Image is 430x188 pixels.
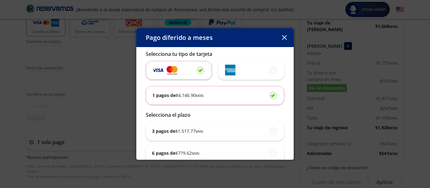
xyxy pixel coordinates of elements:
[167,65,178,75] img: svg+xml;base64,PD94bWwgdmVyc2lvbj0iMS4wIiBlbmNvZGluZz0iVVRGLTgiIHN0YW5kYWxvbmU9Im5vIj8+Cjxzdmcgd2...
[146,50,284,58] p: Selecciona tu tipo de tarjeta
[175,128,203,134] span: $ 1,517.77
[175,150,199,156] span: $ 779.62
[152,128,203,134] p: 3 pagos de
[146,33,213,42] p: Pago diferido a meses
[192,151,199,156] small: MXN
[152,92,203,99] p: 1 pagos de
[176,92,203,99] span: $ 4,146.90
[224,65,235,76] img: svg+xml;base64,PD94bWwgdmVyc2lvbj0iMS4wIiBlbmNvZGluZz0iVVRGLTgiIHN0YW5kYWxvbmU9Im5vIj8+Cjxzdmcgd2...
[146,111,284,119] p: Selecciona el plazo
[195,129,203,134] small: MXN
[152,67,163,74] img: svg+xml;base64,PD94bWwgdmVyc2lvbj0iMS4wIiBlbmNvZGluZz0iVVRGLTgiIHN0YW5kYWxvbmU9Im5vIj8+Cjxzdmcgd2...
[152,150,199,156] p: 6 pagos de
[196,93,203,98] small: MXN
